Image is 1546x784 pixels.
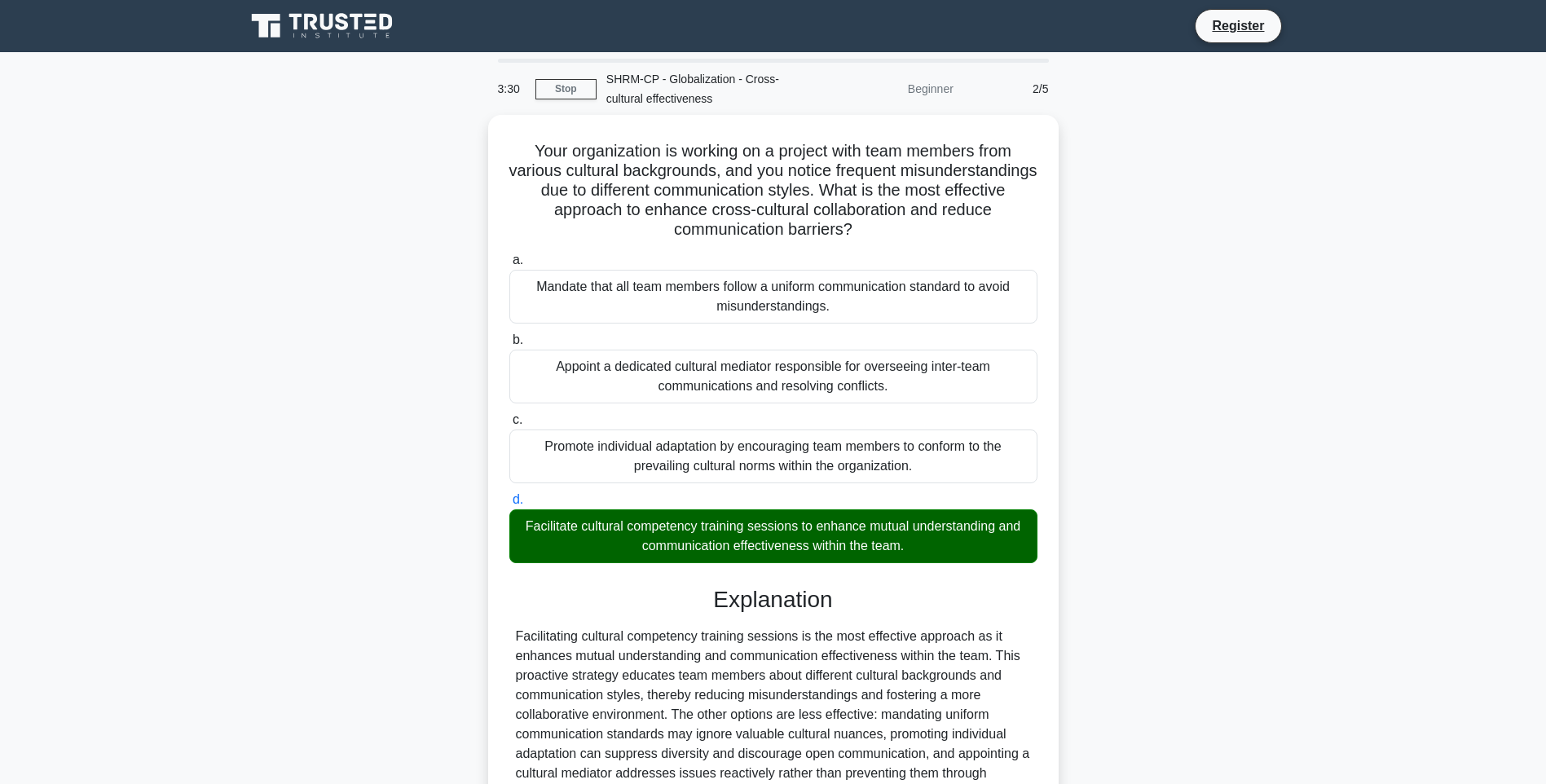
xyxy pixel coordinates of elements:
[513,492,523,506] span: d.
[963,73,1059,105] div: 2/5
[513,253,523,266] span: a.
[513,412,522,426] span: c.
[509,509,1037,563] div: Facilitate cultural competency training sessions to enhance mutual understanding and communicatio...
[513,333,523,346] span: b.
[519,586,1028,614] h3: Explanation
[597,63,821,115] div: SHRM-CP - Globalization - Cross-cultural effectiveness
[509,350,1037,403] div: Appoint a dedicated cultural mediator responsible for overseeing inter-team communications and re...
[821,73,963,105] div: Beginner
[509,429,1037,483] div: Promote individual adaptation by encouraging team members to conform to the prevailing cultural n...
[488,73,535,105] div: 3:30
[509,270,1037,324] div: Mandate that all team members follow a uniform communication standard to avoid misunderstandings.
[1202,15,1274,36] a: Register
[535,79,597,99] a: Stop
[508,141,1039,240] h5: Your organization is working on a project with team members from various cultural backgrounds, an...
